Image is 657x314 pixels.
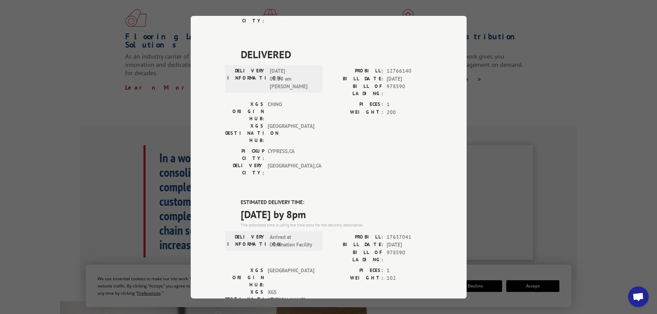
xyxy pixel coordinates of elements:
span: 102 [387,274,432,282]
label: BILL DATE: [329,75,383,83]
label: XGS DESTINATION HUB: [225,288,264,312]
span: 1 [387,266,432,274]
label: WEIGHT: [329,108,383,116]
span: [DATE] by 8pm [241,206,432,222]
span: [DATE] 08:10 am [PERSON_NAME] [270,67,316,91]
span: 1 [387,101,432,109]
span: 978590 [387,249,432,263]
label: PICKUP CITY: [225,148,264,162]
label: DELIVERY CITY: [225,162,264,176]
label: BILL OF LADING: [329,83,383,97]
span: [GEOGRAPHIC_DATA] [268,266,314,288]
span: [GEOGRAPHIC_DATA] , CA [268,162,314,176]
span: CHINO [268,101,314,122]
span: DELIVERED [241,47,432,62]
label: PIECES: [329,101,383,109]
span: CYPRESS , CA [268,148,314,162]
span: XGS [PERSON_NAME] MN [268,288,314,312]
label: DELIVERY INFORMATION: [227,233,266,249]
span: [DATE] [387,75,432,83]
div: Open chat [628,286,649,307]
label: PROBILL: [329,233,383,241]
label: DELIVERY CITY: [225,10,264,24]
label: DELIVERY INFORMATION: [227,67,266,91]
span: ORANGE , CA [268,10,314,24]
label: ESTIMATED DELIVERY TIME: [241,199,432,206]
label: BILL DATE: [329,241,383,249]
span: 12766140 [387,67,432,75]
span: [DATE] [387,241,432,249]
label: WEIGHT: [329,274,383,282]
span: 17637041 [387,233,432,241]
div: The estimated time is using the time zone for the delivery destination. [241,222,432,228]
span: Arrived at Destination Facility [270,233,316,249]
span: 978590 [387,83,432,97]
span: [GEOGRAPHIC_DATA] [268,122,314,144]
span: 200 [387,108,432,116]
label: PIECES: [329,266,383,274]
label: XGS ORIGIN HUB: [225,101,264,122]
label: PROBILL: [329,67,383,75]
label: XGS DESTINATION HUB: [225,122,264,144]
label: XGS ORIGIN HUB: [225,266,264,288]
label: BILL OF LADING: [329,249,383,263]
